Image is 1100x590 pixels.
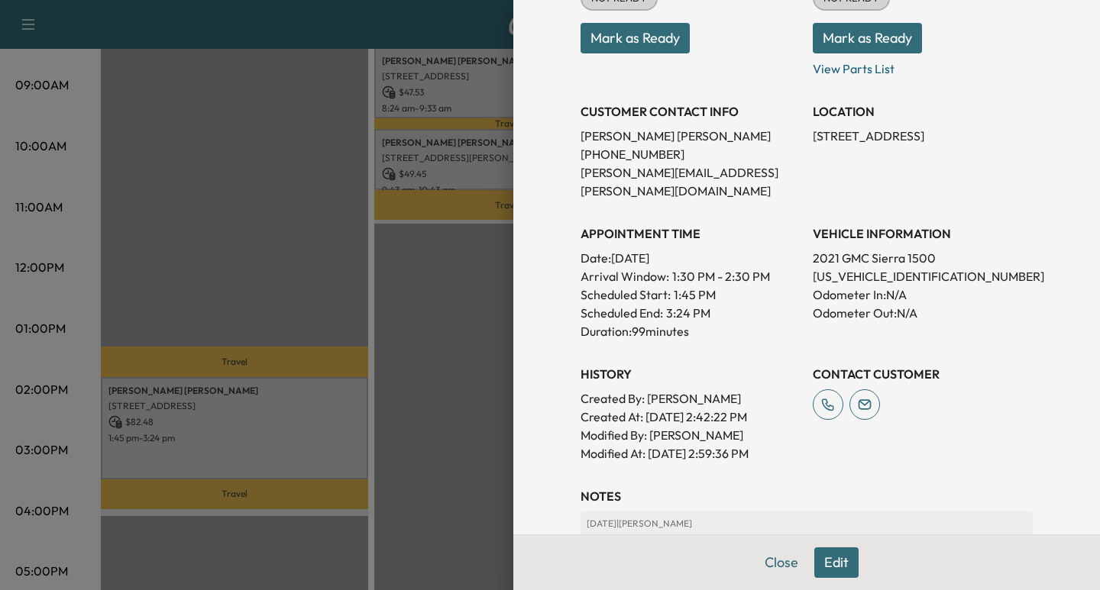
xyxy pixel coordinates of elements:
[813,267,1033,285] p: [US_VEHICLE_IDENTIFICATION_NUMBER]
[581,127,801,145] p: [PERSON_NAME] [PERSON_NAME]
[813,102,1033,121] h3: LOCATION
[581,444,801,463] p: Modified At : [DATE] 2:59:36 PM
[581,285,671,304] p: Scheduled Start:
[581,267,801,285] p: Arrival Window:
[813,53,1033,78] p: View Parts List
[581,163,801,200] p: [PERSON_NAME][EMAIL_ADDRESS][PERSON_NAME][DOMAIN_NAME]
[581,23,690,53] button: Mark as Ready
[814,547,859,578] button: Edit
[755,547,808,578] button: Close
[581,102,801,121] h3: CUSTOMER CONTACT INFO
[581,304,663,322] p: Scheduled End:
[666,304,710,322] p: 3:24 PM
[813,304,1033,322] p: Odometer Out: N/A
[581,224,801,243] h3: APPOINTMENT TIME
[813,224,1033,243] h3: VEHICLE INFORMATION
[587,517,1027,530] p: [DATE] | [PERSON_NAME]
[813,127,1033,145] p: [STREET_ADDRESS]
[581,145,801,163] p: [PHONE_NUMBER]
[581,322,801,340] p: Duration: 99 minutes
[672,267,770,285] span: 1:30 PM - 2:30 PM
[813,365,1033,383] h3: CONTACT CUSTOMER
[581,487,1033,505] h3: NOTES
[581,389,801,408] p: Created By : [PERSON_NAME]
[674,285,716,304] p: 1:45 PM
[581,249,801,267] p: Date: [DATE]
[813,285,1033,304] p: Odometer In: N/A
[813,249,1033,267] p: 2021 GMC Sierra 1500
[581,408,801,426] p: Created At : [DATE] 2:42:22 PM
[581,426,801,444] p: Modified By : [PERSON_NAME]
[581,365,801,383] h3: History
[813,23,922,53] button: Mark as Ready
